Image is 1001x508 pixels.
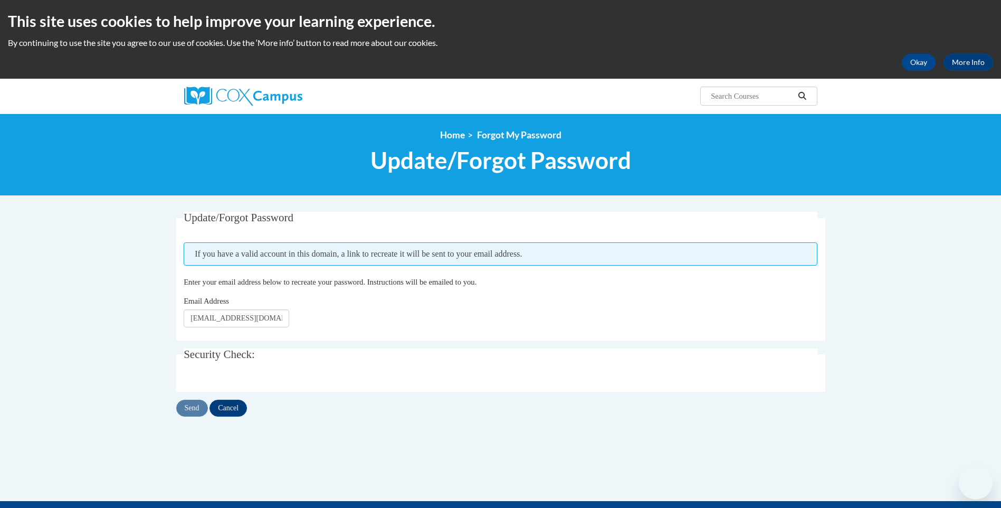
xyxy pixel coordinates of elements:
p: By continuing to use the site you agree to our use of cookies. Use the ‘More info’ button to read... [8,37,993,49]
a: Home [440,129,465,140]
a: More Info [943,54,993,71]
span: Security Check: [184,348,255,361]
button: Search [794,90,810,102]
input: Email [184,309,289,327]
button: Okay [902,54,936,71]
span: Update/Forgot Password [184,211,293,224]
span: Enter your email address below to recreate your password. Instructions will be emailed to you. [184,278,476,286]
input: Search Courses [710,90,794,102]
img: Cox Campus [184,87,302,106]
span: Forgot My Password [477,129,561,140]
h2: This site uses cookies to help improve your learning experience. [8,11,993,32]
input: Cancel [209,400,247,417]
iframe: Button to launch messaging window [959,466,993,500]
a: Cox Campus [184,87,385,106]
span: Update/Forgot Password [370,146,631,174]
span: If you have a valid account in this domain, a link to recreate it will be sent to your email addr... [184,242,817,266]
span: Email Address [184,297,229,305]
